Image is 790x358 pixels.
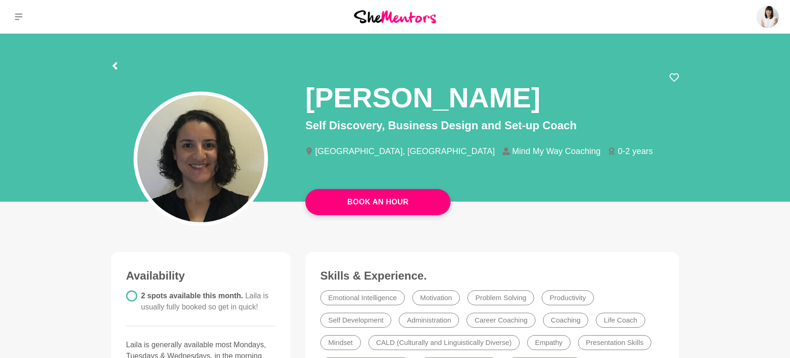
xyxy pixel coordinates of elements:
[320,269,664,283] h3: Skills & Experience.
[756,6,779,28] img: Hayley Robertson
[354,10,436,23] img: She Mentors Logo
[305,147,502,155] li: [GEOGRAPHIC_DATA], [GEOGRAPHIC_DATA]
[305,80,540,115] h1: [PERSON_NAME]
[305,189,451,215] a: Book An Hour
[126,269,275,283] h3: Availability
[608,147,660,155] li: 0-2 years
[305,117,679,134] p: Self Discovery, Business Design and Set-up Coach
[141,292,268,311] span: 2 spots available this month.
[502,147,608,155] li: Mind My Way Coaching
